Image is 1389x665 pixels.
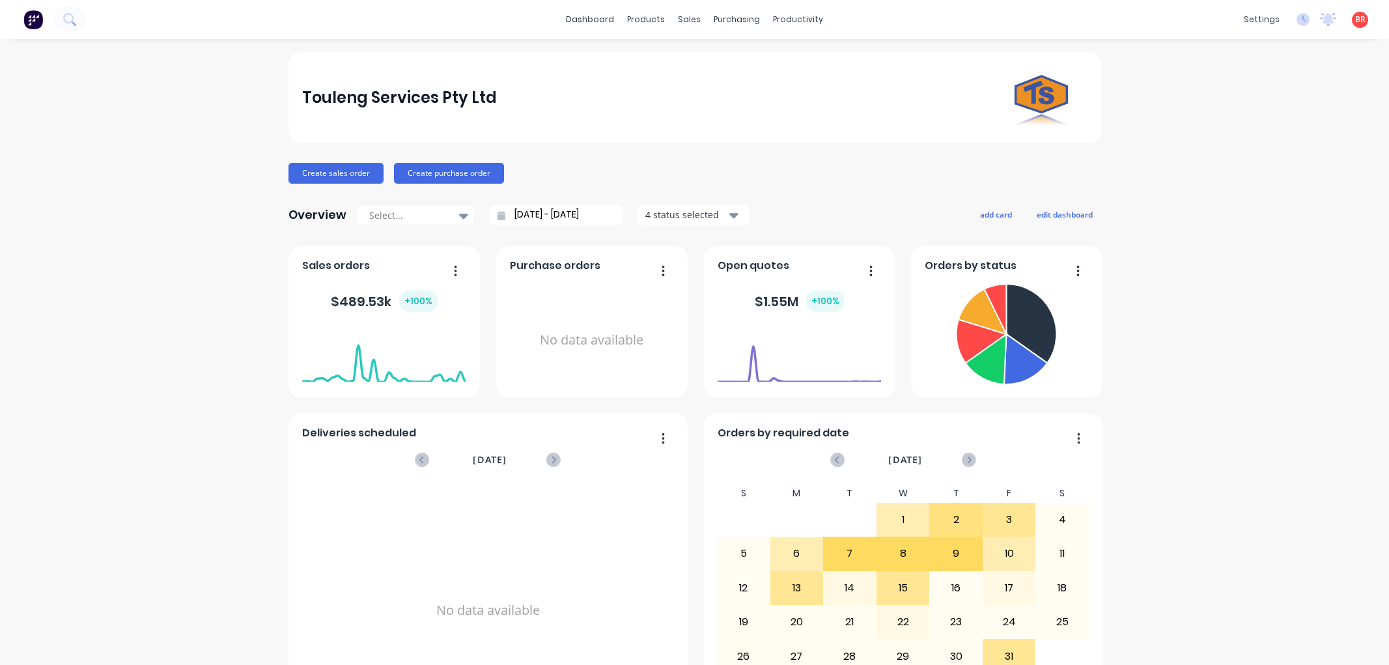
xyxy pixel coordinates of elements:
[877,572,929,604] div: 15
[302,425,416,441] span: Deliveries scheduled
[1355,14,1366,25] span: BR
[824,606,876,638] div: 21
[707,10,766,29] div: purchasing
[930,572,982,604] div: 16
[972,206,1020,223] button: add card
[824,572,876,604] div: 14
[983,606,1035,638] div: 24
[983,484,1036,503] div: F
[1028,206,1101,223] button: edit dashboard
[288,163,384,184] button: Create sales order
[930,503,982,536] div: 2
[394,163,504,184] button: Create purchase order
[806,290,845,312] div: + 100 %
[823,484,877,503] div: T
[510,279,673,402] div: No data available
[23,10,43,29] img: Factory
[399,290,438,312] div: + 100 %
[929,484,983,503] div: T
[1036,606,1088,638] div: 25
[621,10,671,29] div: products
[877,484,930,503] div: W
[877,503,929,536] div: 1
[718,537,770,570] div: 5
[302,258,370,274] span: Sales orders
[331,290,438,312] div: $ 489.53k
[877,606,929,638] div: 22
[983,572,1035,604] div: 17
[824,537,876,570] div: 7
[996,52,1087,143] img: Touleng Services Pty Ltd
[717,484,770,503] div: S
[930,606,982,638] div: 23
[671,10,707,29] div: sales
[1036,537,1088,570] div: 11
[930,537,982,570] div: 9
[718,572,770,604] div: 12
[1237,10,1286,29] div: settings
[1036,572,1088,604] div: 18
[645,208,727,221] div: 4 status selected
[877,537,929,570] div: 8
[718,606,770,638] div: 19
[638,205,749,225] button: 4 status selected
[510,258,600,274] span: Purchase orders
[983,503,1035,536] div: 3
[302,85,497,111] div: Touleng Services Pty Ltd
[766,10,830,29] div: productivity
[718,425,849,441] span: Orders by required date
[771,572,823,604] div: 13
[771,537,823,570] div: 6
[559,10,621,29] a: dashboard
[888,453,922,467] span: [DATE]
[288,202,346,228] div: Overview
[1035,484,1089,503] div: S
[1036,503,1088,536] div: 4
[718,258,789,274] span: Open quotes
[755,290,845,312] div: $ 1.55M
[473,453,507,467] span: [DATE]
[771,606,823,638] div: 20
[925,258,1017,274] span: Orders by status
[983,537,1035,570] div: 10
[770,484,824,503] div: M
